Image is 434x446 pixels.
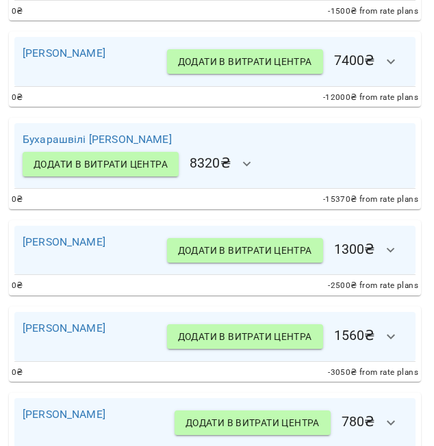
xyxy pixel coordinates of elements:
h6: 1560 ₴ [167,320,407,353]
a: Бухарашвілі [PERSON_NAME] [23,133,172,146]
button: Додати в витрати центра [167,238,323,263]
span: 0 ₴ [12,91,23,105]
h6: 7400 ₴ [167,45,407,78]
h6: 8320 ₴ [23,148,263,181]
span: 0 ₴ [12,279,23,293]
button: Додати в витрати центра [167,49,323,74]
span: 0 ₴ [12,193,23,207]
button: Додати в витрати центра [175,410,331,435]
span: 0 ₴ [12,366,23,380]
span: -1500 ₴ from rate plans [328,5,418,18]
button: Додати в витрати центра [167,324,323,349]
button: Додати в витрати центра [23,152,179,176]
span: Додати в витрати центра [178,328,312,345]
span: Додати в витрати центра [178,53,312,70]
span: 0 ₴ [12,5,23,18]
span: Додати в витрати центра [178,242,312,259]
a: [PERSON_NAME] [23,322,105,334]
h6: 1300 ₴ [167,234,407,267]
span: -2500 ₴ from rate plans [328,279,418,293]
span: Додати в витрати центра [34,156,168,172]
a: [PERSON_NAME] [23,235,105,248]
span: -3050 ₴ from rate plans [328,366,418,380]
span: -15370 ₴ from rate plans [323,193,418,207]
h6: 780 ₴ [175,406,407,439]
span: -12000 ₴ from rate plans [323,91,418,105]
span: Додати в витрати центра [186,415,320,431]
a: [PERSON_NAME] [23,47,105,60]
a: [PERSON_NAME] [23,408,105,421]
